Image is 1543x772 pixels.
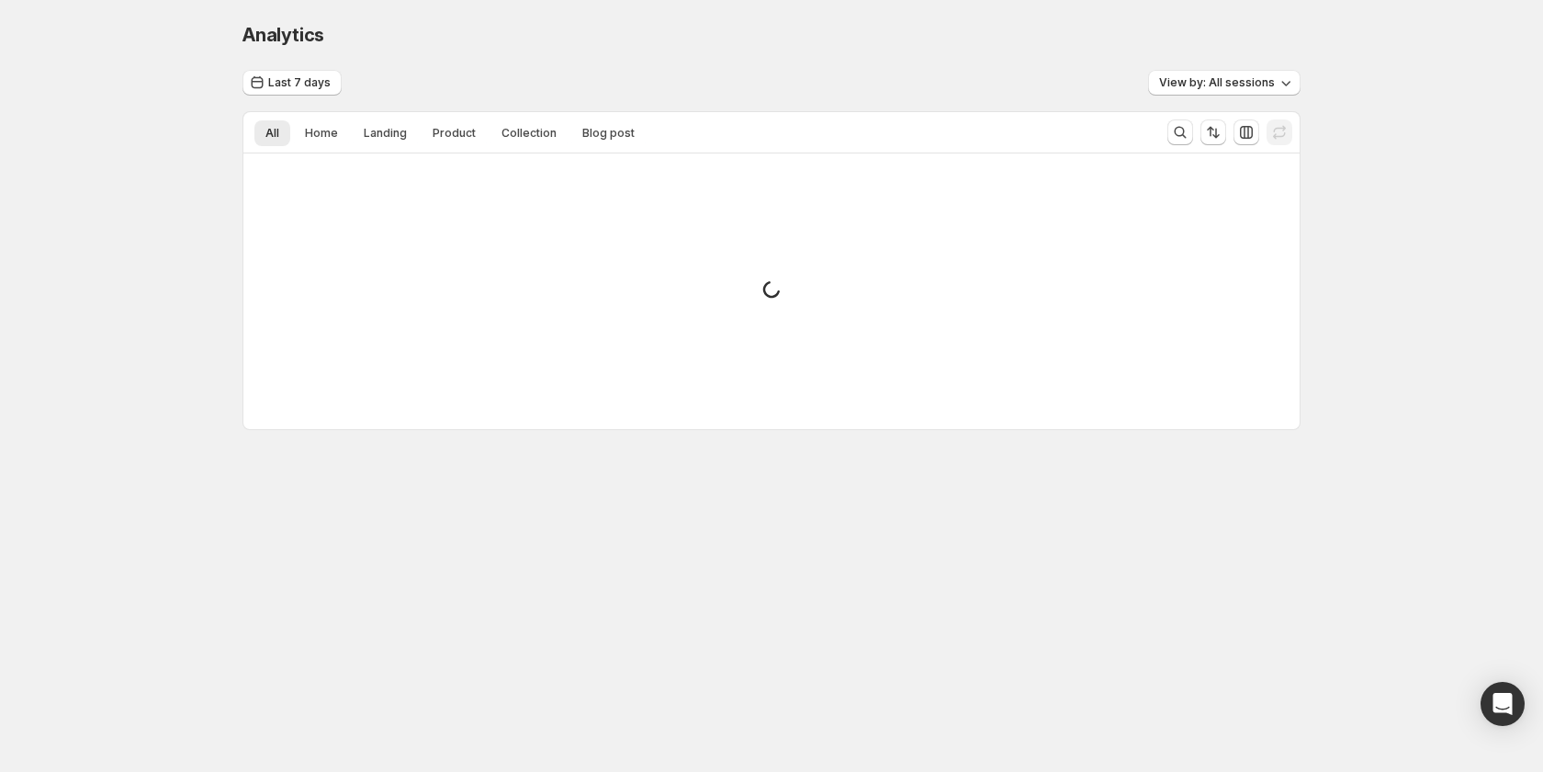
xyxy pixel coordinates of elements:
button: View by: All sessions [1148,70,1301,96]
div: Open Intercom Messenger [1481,682,1525,726]
span: Last 7 days [268,75,331,90]
span: Analytics [242,24,324,46]
span: Product [433,126,476,141]
span: Blog post [582,126,635,141]
span: Collection [501,126,557,141]
span: View by: All sessions [1159,75,1275,90]
span: Landing [364,126,407,141]
span: Home [305,126,338,141]
button: Last 7 days [242,70,342,96]
button: Search and filter results [1167,119,1193,145]
span: All [265,126,279,141]
button: Sort the results [1200,119,1226,145]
